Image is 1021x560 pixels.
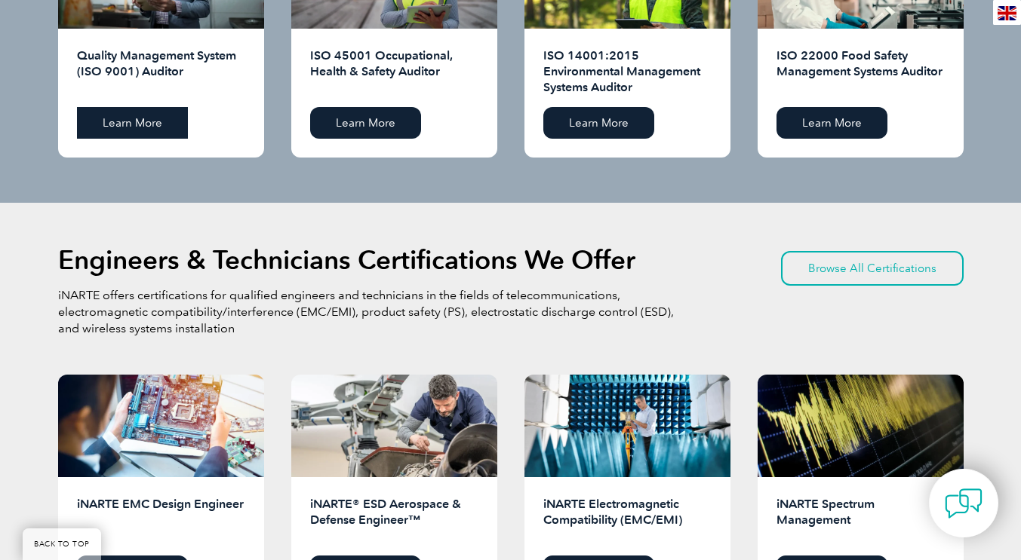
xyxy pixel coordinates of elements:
[543,107,654,139] a: Learn More
[23,528,101,560] a: BACK TO TOP
[310,47,478,96] h2: ISO 45001 Occupational, Health & Safety Auditor
[777,496,945,544] h2: iNARTE Spectrum Management
[777,107,887,139] a: Learn More
[781,251,964,286] a: Browse All Certifications
[310,496,478,544] h2: iNARTE® ESD Aerospace & Defense Engineer™
[77,496,245,544] h2: iNARTE EMC Design Engineer
[543,496,712,544] h2: iNARTE Electromagnetic Compatibility (EMC/EMI)
[777,47,945,96] h2: ISO 22000 Food Safety Management Systems Auditor
[77,107,188,139] a: Learn More
[998,6,1016,20] img: en
[543,47,712,96] h2: ISO 14001:2015 Environmental Management Systems Auditor
[945,485,983,522] img: contact-chat.png
[58,287,677,337] p: iNARTE offers certifications for qualified engineers and technicians in the fields of telecommuni...
[310,107,421,139] a: Learn More
[77,47,245,96] h2: Quality Management System (ISO 9001) Auditor
[58,248,635,272] h2: Engineers & Technicians Certifications We Offer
